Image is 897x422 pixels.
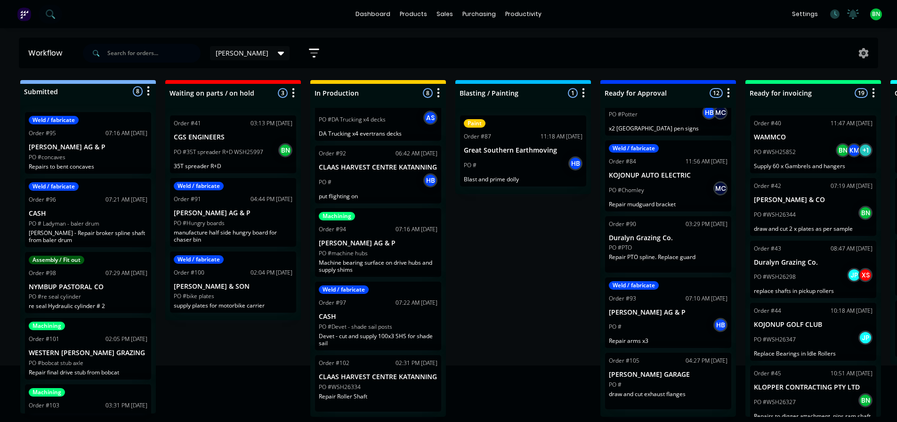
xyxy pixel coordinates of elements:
div: 10:18 AM [DATE] [831,307,873,315]
div: Weld / fabricate [609,144,659,153]
div: Order #94 [319,225,346,234]
div: 04:27 PM [DATE] [686,357,727,365]
p: PO #WSH26327 [754,398,796,406]
div: 11:18 AM [DATE] [541,132,582,141]
p: PO #WSH26298 [754,273,796,281]
p: KOJONUP GOLF CLUB [754,321,873,329]
p: WAMMCO [754,133,873,141]
div: Paint [464,119,485,128]
p: replace shafts in pickup rollers [754,287,873,294]
div: Order #41 [174,119,201,128]
div: Order #43 [754,244,781,253]
div: Weld / fabricate [29,116,79,124]
div: 07:19 AM [DATE] [831,182,873,190]
div: CGS INTERNALPO #DA Trucking x4 decksASDA Trucking x4 evertrans decks [315,83,441,141]
p: Machine bearing surface on drive hubs and supply shims [319,259,437,273]
div: BN [836,143,850,157]
div: Workflow [28,48,67,59]
div: Weld / fabricate [174,255,224,264]
div: Weld / fabricate [29,182,79,191]
p: Duralyn Grazing Co. [754,259,873,267]
p: CASH [319,313,437,321]
span: [PERSON_NAME] [216,48,268,58]
div: 07:10 AM [DATE] [686,294,727,303]
div: Machining [319,212,355,220]
div: 11:56 AM [DATE] [686,157,727,166]
p: DA Trucking x4 evertrans decks [319,130,437,137]
p: supply plates for motorbike carrier [174,302,292,309]
p: Supply 60 x Gambrels and hangers [754,162,873,170]
div: Order #4207:19 AM [DATE][PERSON_NAME] & COPO #WSH26344BNdraw and cut 2 x plates as per sample [750,178,876,236]
div: Order #101 [29,335,59,343]
p: PO # [464,161,477,170]
div: settings [787,7,823,21]
div: Order #90 [609,220,636,228]
div: productivity [501,7,546,21]
div: MachiningOrder #9407:16 AM [DATE][PERSON_NAME] AG & PPO #machine hubsMachine bearing surface on d... [315,208,441,277]
p: PO #WSH26347 [754,335,796,344]
div: Order #10504:27 PM [DATE][PERSON_NAME] GARAGEPO #draw and cut exhaust flanges [605,353,731,409]
div: 03:31 PM [DATE] [105,401,147,410]
p: PO #machine hubs [319,249,368,258]
div: KM [847,143,861,157]
p: Repair arms x3 [609,337,727,344]
div: JP [858,331,873,345]
div: Order #93 [609,294,636,303]
div: 11:47 AM [DATE] [831,119,873,128]
p: PO #concaves [29,153,65,162]
div: Assembly / Fit outOrder #9807:29 AM [DATE]NYMBUP PASTORAL COPO #re seal cylinderre seal Hydraulic... [25,252,151,314]
p: Replace Bearings in Idle Rollers [754,350,873,357]
p: PO #WSH26334 [319,383,361,391]
div: MachiningOrder #10102:05 PM [DATE]WESTERN [PERSON_NAME] GRAZINGPO #bobcat stub axleRepair final d... [25,318,151,380]
div: 07:16 AM [DATE] [105,129,147,138]
p: [PERSON_NAME] AG & P [29,143,147,151]
p: CASH [29,210,147,218]
div: XS [858,268,873,282]
div: Weld / fabricateOrder #10002:04 PM [DATE][PERSON_NAME] & SONPO #bike platessupply plates for moto... [170,252,296,313]
div: Machining [29,388,65,397]
p: CLAAS HARVEST CENTRE KATANNING [319,373,437,381]
div: Order #105 [609,357,639,365]
p: Duralyn Grazing Co. [609,234,727,242]
div: 08:47 AM [DATE] [831,244,873,253]
div: Order #4410:18 AM [DATE]KOJONUP GOLF CLUBPO #WSH26347JPReplace Bearings in Idle Rollers [750,303,876,361]
p: 35T spreader R+D [174,162,292,170]
p: CGS INTERNAL [319,101,437,109]
div: Order #44 [754,307,781,315]
div: Order #4011:47 AM [DATE]WAMMCOPO #WSH25852BNKM+1Supply 60 x Gambrels and hangers [750,115,876,173]
p: [PERSON_NAME] GARAGE [609,371,727,379]
div: 02:04 PM [DATE] [251,268,292,277]
input: Search for orders... [107,44,201,63]
p: [PERSON_NAME] - Repair broker spline shaft from baler drum [29,229,147,243]
div: Order #98 [29,269,56,277]
p: manufacture half side hungry board for chaser bin [174,229,292,243]
p: PO #35T spreader R+D WSH25997 [174,148,263,156]
div: Order #102 [319,359,349,367]
div: 03:29 PM [DATE] [686,220,727,228]
div: Order #95 [29,129,56,138]
p: x2 [GEOGRAPHIC_DATA] pen signs [609,125,727,132]
div: BN [858,393,873,407]
p: PO #WSH26344 [754,211,796,219]
div: Weld / fabricateOrder #9507:16 AM [DATE][PERSON_NAME] AG & PPO #concavesRepairs to bent concaves [25,112,151,174]
p: CGS ENGINEERS [174,133,292,141]
p: Repair PTO spline. Replace guard [609,253,727,260]
p: PO #Potter [609,110,638,119]
span: BN [872,10,880,18]
p: PO #WSH25852 [754,148,796,156]
div: Order #4308:47 AM [DATE]Duralyn Grazing Co.PO #WSH26298JPXSreplace shafts in pickup rollers [750,241,876,299]
div: Order #87 [464,132,491,141]
div: sales [432,7,458,21]
div: Weld / fabricateOrder #9307:10 AM [DATE][PERSON_NAME] AG & PPO #HBRepair arms x3 [605,277,731,349]
div: 07:21 AM [DATE] [105,195,147,204]
div: + 1 [858,143,873,157]
div: 04:44 PM [DATE] [251,195,292,203]
div: 07:29 AM [DATE] [105,269,147,277]
p: Blast and prime dolly [464,176,582,183]
p: NYMBUP PASTORAL CO [29,283,147,291]
div: Order #97 [319,299,346,307]
p: PO #Chomley [609,186,644,195]
div: Order #40 [754,119,781,128]
div: Weld / fabricateOrder #9707:22 AM [DATE]CASHPO #Devet - shade sail postsDevet - cut and supply 10... [315,282,441,350]
p: Devet - cut and supply 100x3 SHS for shade sail [319,333,437,347]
